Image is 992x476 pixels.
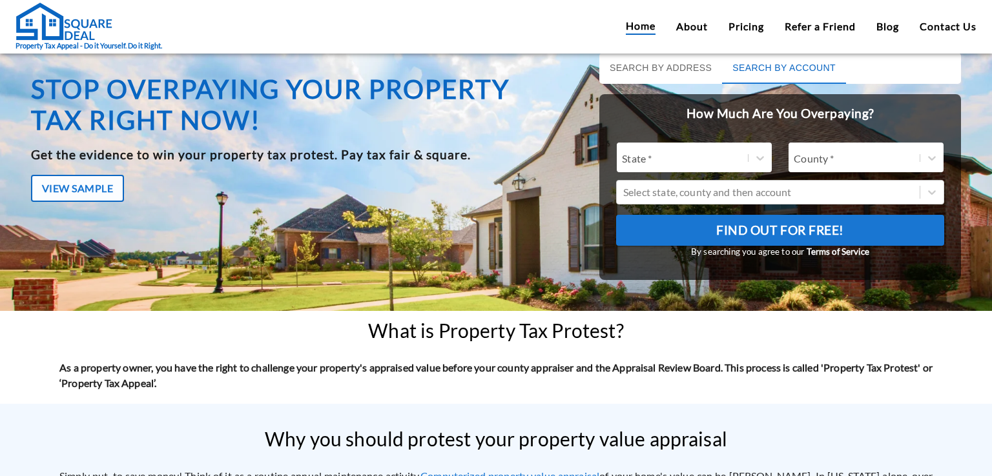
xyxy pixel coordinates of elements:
[599,94,961,134] h2: How Much Are You Overpaying?
[189,374,234,392] em: Submit
[616,246,944,259] small: By searching you agree to our
[626,18,656,35] a: Home
[716,219,844,241] span: Find Out For Free!
[785,19,856,34] a: Refer a Friend
[6,329,246,374] textarea: Type your message and click 'Submit'
[101,315,164,324] em: Driven by SalesIQ
[27,151,225,281] span: We are offline. Please leave us a message.
[265,428,727,450] h2: Why you should protest your property value appraisal
[212,6,243,37] div: Minimize live chat window
[599,53,961,84] div: basic tabs example
[616,215,944,246] button: Find Out For Free!
[599,53,722,84] button: Search by Address
[920,19,976,34] a: Contact Us
[368,319,623,342] h2: What is Property Tax Protest?
[876,19,899,34] a: Blog
[676,19,708,34] a: About
[67,72,217,89] div: Leave a message
[59,361,933,389] strong: As a property owner, you have the right to challenge your property's appraised value before your ...
[722,53,846,84] button: Search by Account
[89,315,98,323] img: salesiqlogo_leal7QplfZFryJ6FIlVepeu7OftD7mt8q6exU6-34PB8prfIgodN67KcxXM9Y7JQ_.png
[22,77,54,84] img: logo_Zg8I0qSkbAqR2WFHt3p6CTuqpyXMFPubPcD2OT02zFN43Cy9FUNNG3NEPhM_Q1qe_.png
[31,147,471,162] b: Get the evidence to win your property tax protest. Pay tax fair & square.
[31,74,567,135] h1: Stop overpaying your property tax right now!
[15,2,112,41] img: Square Deal
[728,19,764,34] a: Pricing
[807,246,869,257] a: Terms of Service
[15,2,162,52] a: Property Tax Appeal - Do it Yourself. Do it Right.
[31,175,124,202] button: View Sample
